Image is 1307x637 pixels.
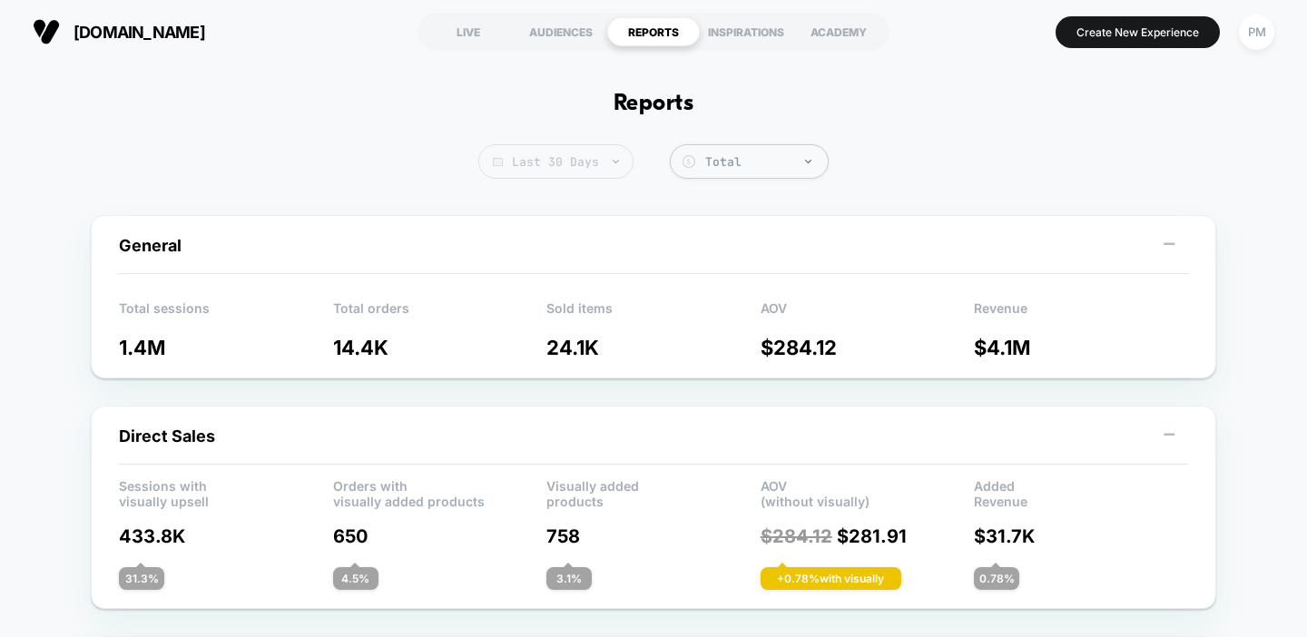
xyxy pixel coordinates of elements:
img: end [805,160,811,163]
p: AOV [761,300,975,328]
p: 14.4K [333,336,547,359]
div: LIVE [422,17,515,46]
div: 31.3 % [119,567,164,590]
span: Direct Sales [119,426,215,446]
div: REPORTS [607,17,700,46]
p: Revenue [974,300,1188,328]
p: Sessions with visually upsell [119,478,333,505]
div: + 0.78 % with visually [761,567,901,590]
img: Visually logo [33,18,60,45]
div: PM [1239,15,1274,50]
p: $ 284.12 [761,336,975,359]
p: Visually added products [546,478,761,505]
h1: Reports [614,91,693,117]
button: Create New Experience [1056,16,1220,48]
p: Sold items [546,300,761,328]
p: $ 31.7K [974,525,1188,547]
div: Total [705,154,819,170]
div: AUDIENCES [515,17,607,46]
p: AOV (without visually) [761,478,975,505]
p: Added Revenue [974,478,1188,505]
span: [DOMAIN_NAME] [74,23,205,42]
div: 4.5 % [333,567,378,590]
div: INSPIRATIONS [700,17,792,46]
button: PM [1233,14,1280,51]
span: Last 30 Days [478,144,634,179]
p: 1.4M [119,336,333,359]
img: end [613,160,619,163]
span: $ 284.12 [761,525,832,547]
button: [DOMAIN_NAME] [27,17,211,46]
p: Total orders [333,300,547,328]
p: 24.1K [546,336,761,359]
div: 0.78 % [974,567,1019,590]
div: 3.1 % [546,567,592,590]
div: ACADEMY [792,17,885,46]
p: Orders with visually added products [333,478,547,505]
p: 650 [333,525,547,547]
p: $ 281.91 [761,525,975,547]
span: General [119,236,182,255]
p: 758 [546,525,761,547]
p: Total sessions [119,300,333,328]
p: $ 4.1M [974,336,1188,359]
p: 433.8K [119,525,333,547]
tspan: $ [686,157,691,166]
img: calendar [493,157,503,166]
